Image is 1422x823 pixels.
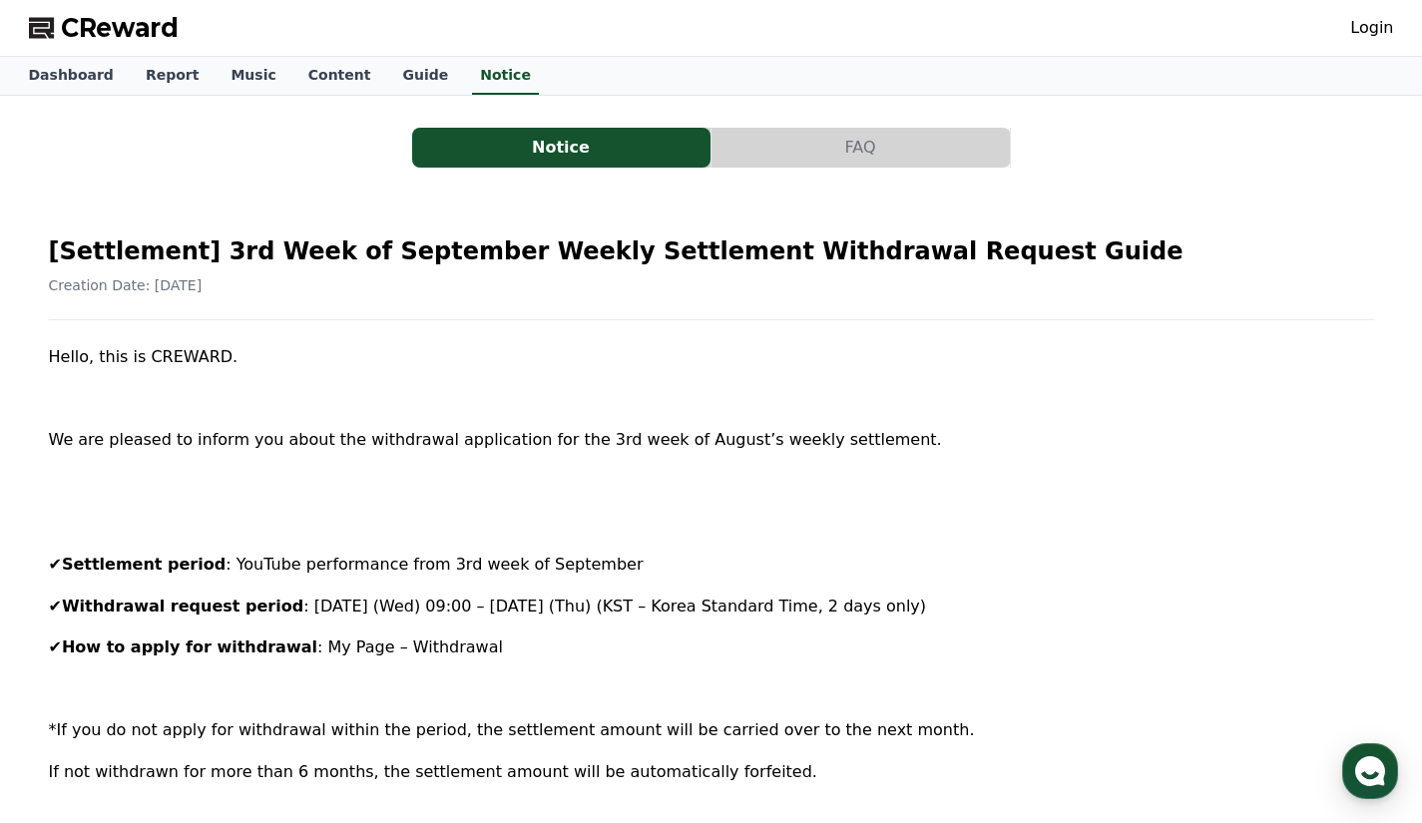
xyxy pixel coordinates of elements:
strong: How to apply for withdrawal [62,637,317,656]
span: We are pleased to inform you about the withdrawal application for the 3rd week of August’s weekly... [49,430,942,449]
a: Notice [412,128,711,168]
a: FAQ [711,128,1011,168]
a: Content [292,57,387,95]
strong: Settlement period [62,555,226,574]
span: Hello, this is CREWARD. [49,347,238,366]
span: CReward [61,12,179,44]
span: : [DATE] (Wed) 09:00 – [DATE] (Thu) (KST – Korea Standard Time, 2 days only) [303,597,926,616]
button: FAQ [711,128,1010,168]
a: CReward [29,12,179,44]
a: Guide [386,57,464,95]
span: If not withdrawn for more than 6 months, the settlement amount will be automatically forfeited. [49,762,817,781]
a: Notice [472,57,539,95]
h2: [Settlement] 3rd Week of September Weekly Settlement Withdrawal Request Guide [49,235,1374,267]
a: Login [1350,16,1393,40]
span: : YouTube performance from 3rd week of September [226,555,643,574]
span: ✔ [49,597,62,616]
span: : My Page – Withdrawal [317,637,503,656]
span: *If you do not apply for withdrawal within the period, the settlement amount will be carried over... [49,720,975,739]
a: Dashboard [13,57,130,95]
a: Music [215,57,291,95]
strong: Withdrawal request period [62,597,303,616]
a: Report [130,57,216,95]
span: Creation Date: [DATE] [49,277,203,293]
span: ✔ [49,637,62,656]
button: Notice [412,128,711,168]
span: ✔ [49,555,62,574]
